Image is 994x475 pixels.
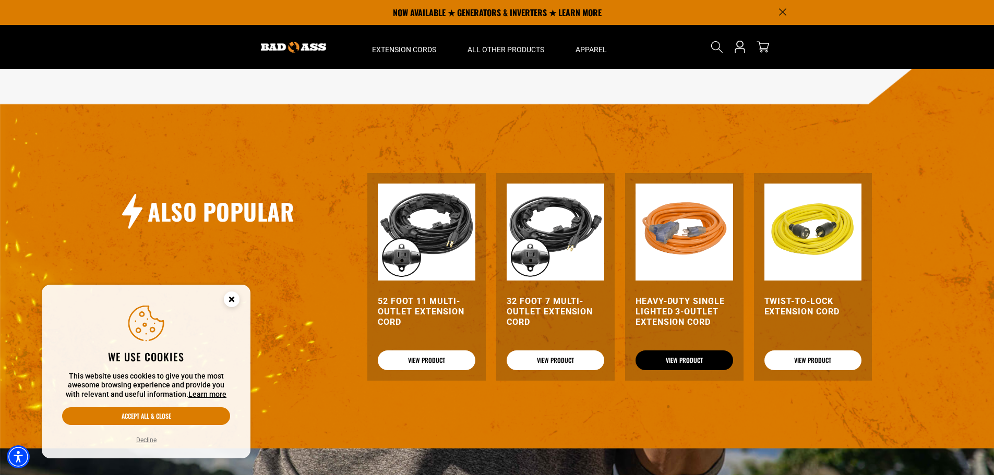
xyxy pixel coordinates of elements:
[261,42,326,53] img: Bad Ass Extension Cords
[378,184,475,281] img: black
[356,25,452,69] summary: Extension Cords
[42,285,250,459] aside: Cookie Consent
[507,296,604,327] a: 32 Foot 7 Multi-Outlet Extension Cord
[188,390,226,398] a: This website uses cookies to give you the most awesome browsing experience and provide you with r...
[636,350,733,370] a: View Product
[764,296,862,317] a: Twist-to-Lock Extension Cord
[372,45,436,54] span: Extension Cords
[755,41,771,53] a: cart
[468,45,544,54] span: All Other Products
[636,296,733,327] a: Heavy-Duty Single Lighted 3-Outlet Extension Cord
[764,184,862,281] img: yellow
[636,184,733,281] img: orange
[213,285,250,317] button: Close this option
[576,45,607,54] span: Apparel
[507,350,604,370] a: View Product
[709,39,725,55] summary: Search
[148,197,294,226] h2: Also Popular
[62,407,230,425] button: Accept all & close
[62,372,230,399] p: This website uses cookies to give you the most awesome browsing experience and provide you with r...
[133,435,160,445] button: Decline
[7,445,30,468] div: Accessibility Menu
[452,25,560,69] summary: All Other Products
[560,25,622,69] summary: Apparel
[732,25,748,69] a: Open this option
[764,350,862,370] a: View Product
[62,350,230,363] h2: We use cookies
[378,350,475,370] a: View Product
[378,296,475,327] a: 52 Foot 11 Multi-Outlet Extension Cord
[507,184,604,281] img: black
